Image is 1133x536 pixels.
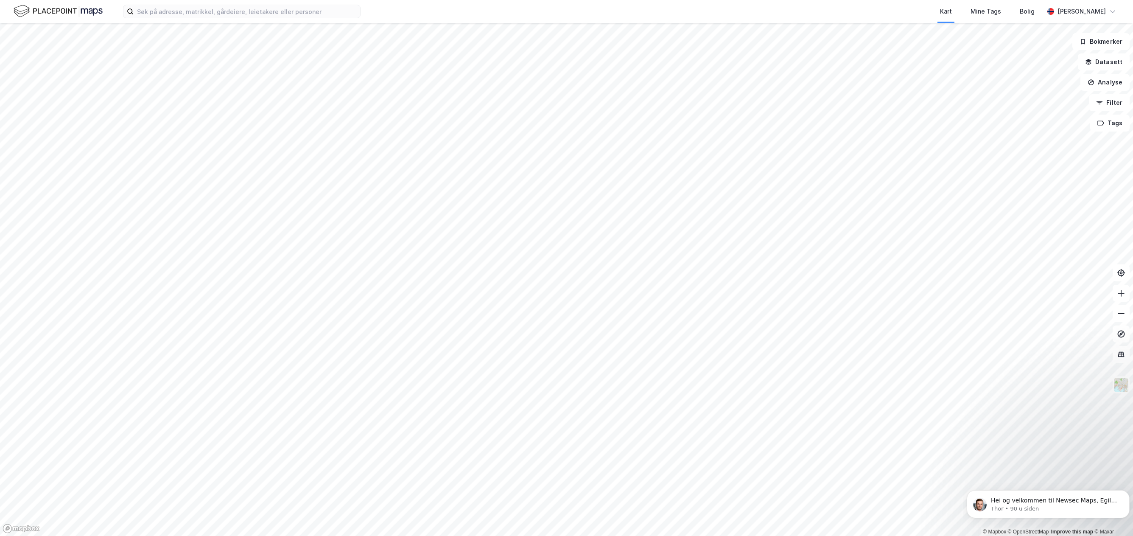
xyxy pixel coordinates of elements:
[1057,6,1106,17] div: [PERSON_NAME]
[971,6,1001,17] div: Mine Tags
[963,472,1133,532] iframe: Intercom notifications melding
[1051,529,1093,535] a: Improve this map
[14,4,103,19] img: logo.f888ab2527a4732fd821a326f86c7f29.svg
[940,6,952,17] div: Kart
[1020,6,1035,17] div: Bolig
[1113,377,1129,393] img: Z
[1080,74,1130,91] button: Analyse
[134,5,360,18] input: Søk på adresse, matrikkel, gårdeiere, leietakere eller personer
[1090,115,1130,132] button: Tags
[1072,33,1130,50] button: Bokmerker
[1078,53,1130,70] button: Datasett
[1089,94,1130,111] button: Filter
[1008,529,1049,535] a: OpenStreetMap
[3,524,40,533] a: Mapbox homepage
[983,529,1006,535] a: Mapbox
